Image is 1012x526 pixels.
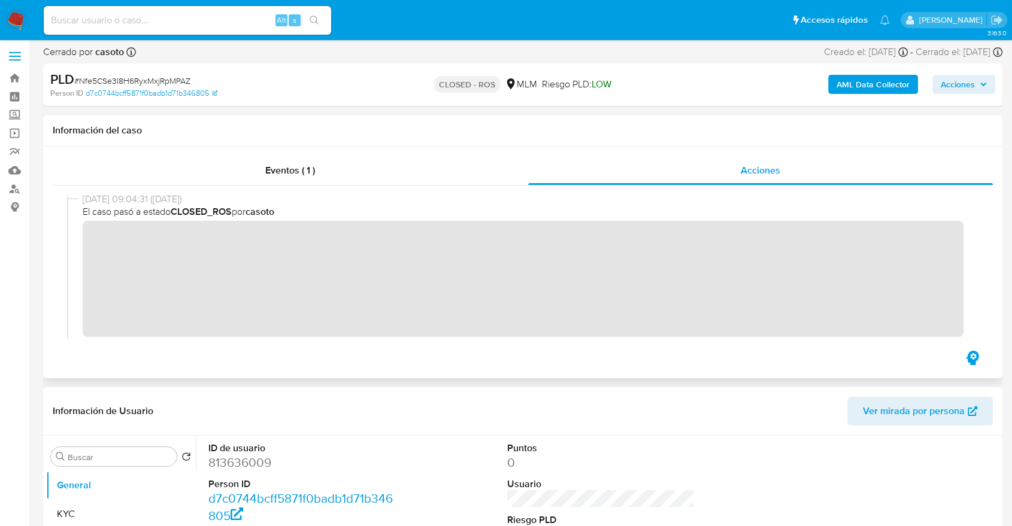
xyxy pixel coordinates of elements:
h1: Información de Usuario [53,405,153,417]
h1: Información del caso [53,124,993,136]
span: Eventos ( 1 ) [265,163,315,177]
span: Ver mirada por persona [863,397,965,425]
a: d7c0744bcff5871f0badb1d71b346805 [86,88,217,99]
dt: Puntos [507,442,695,455]
p: yael.arizperojo@mercadolibre.com.mx [919,14,986,26]
input: Buscar [68,452,172,463]
a: d7c0744bcff5871f0badb1d71b346805 [208,489,393,524]
button: General [46,471,196,500]
b: Person ID [50,88,83,99]
div: MLM [505,78,537,91]
span: Cerrado por [43,45,124,59]
dt: ID de usuario [208,442,396,455]
p: CLOSED - ROS [434,76,500,93]
button: Buscar [56,452,65,461]
span: # Nfe5CSe3I8H6RyxMxjRpMPAZ [74,75,190,87]
button: Ver mirada por persona [847,397,993,425]
button: search-icon [302,12,326,29]
b: AML Data Collector [837,75,910,94]
a: Notificaciones [880,15,890,25]
a: Salir [990,14,1003,26]
span: LOW [592,77,611,91]
span: Riesgo PLD: [542,78,611,91]
div: Cerrado el: [DATE] [916,45,1002,59]
div: Creado el: [DATE] [824,45,908,59]
b: casoto [93,45,124,59]
dt: Usuario [507,478,695,491]
span: s [293,14,296,26]
button: AML Data Collector [828,75,918,94]
span: Accesos rápidos [801,14,868,26]
dd: 0 [507,454,695,471]
span: Acciones [741,163,780,177]
span: Alt [277,14,286,26]
span: Acciones [941,75,975,94]
button: Acciones [932,75,995,94]
input: Buscar usuario o caso... [44,13,331,28]
b: PLD [50,69,74,89]
dd: 813636009 [208,454,396,471]
dt: Person ID [208,478,396,491]
button: Volver al orden por defecto [181,452,191,465]
span: - [910,45,913,59]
